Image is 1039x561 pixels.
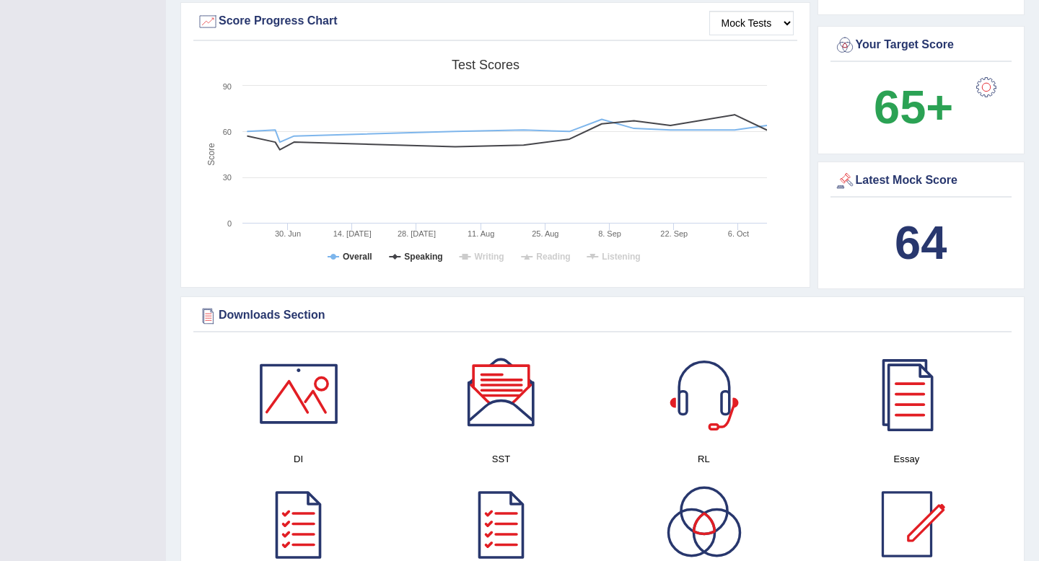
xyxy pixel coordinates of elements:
text: 30 [223,173,232,182]
tspan: Overall [343,252,372,262]
div: Downloads Section [197,305,1008,327]
h4: SST [407,451,595,467]
tspan: 25. Aug [532,229,558,238]
tspan: Test scores [452,58,519,72]
div: Latest Mock Score [834,170,1009,192]
tspan: 30. Jun [275,229,301,238]
tspan: Listening [602,252,640,262]
h4: RL [610,451,798,467]
tspan: 28. [DATE] [398,229,436,238]
h4: Essay [812,451,1001,467]
text: 0 [227,219,232,228]
text: 60 [223,128,232,136]
text: 90 [223,82,232,91]
div: Score Progress Chart [197,11,794,32]
tspan: 22. Sep [660,229,688,238]
div: Your Target Score [834,35,1009,56]
tspan: Score [206,143,216,166]
tspan: Writing [475,252,504,262]
tspan: 6. Oct [728,229,749,238]
b: 64 [895,216,947,269]
tspan: 14. [DATE] [333,229,372,238]
tspan: 8. Sep [598,229,621,238]
tspan: Speaking [404,252,442,262]
tspan: Reading [536,252,570,262]
b: 65+ [874,81,953,133]
tspan: 11. Aug [468,229,494,238]
h4: DI [204,451,393,467]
